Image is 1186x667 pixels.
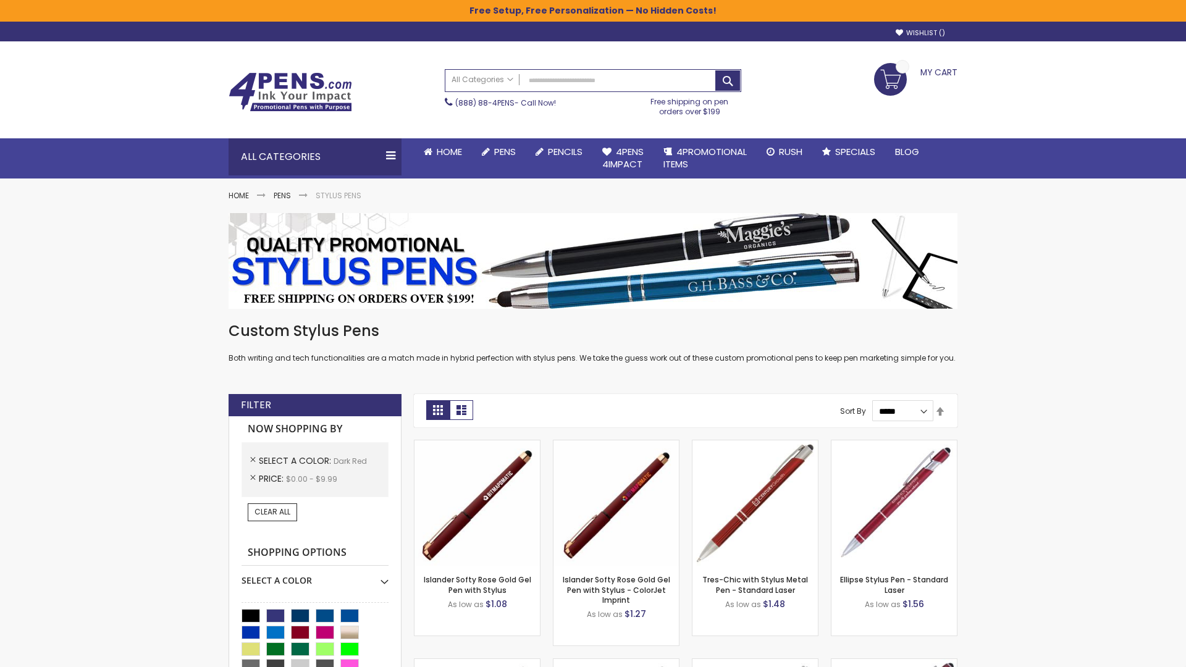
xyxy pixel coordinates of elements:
[486,598,507,610] span: $1.08
[414,440,540,450] a: Islander Softy Rose Gold Gel Pen with Stylus-Dark Red
[241,398,271,412] strong: Filter
[259,472,286,485] span: Price
[602,145,644,170] span: 4Pens 4impact
[895,145,919,158] span: Blog
[692,440,818,450] a: Tres-Chic with Stylus Metal Pen - Standard Laser-Dark Red
[274,190,291,201] a: Pens
[472,138,526,166] a: Pens
[840,406,866,416] label: Sort By
[455,98,515,108] a: (888) 88-4PENS
[445,70,519,90] a: All Categories
[334,456,367,466] span: Dark Red
[494,145,516,158] span: Pens
[865,599,901,610] span: As low as
[592,138,654,178] a: 4Pens4impact
[885,138,929,166] a: Blog
[725,599,761,610] span: As low as
[702,574,808,595] a: Tres-Chic with Stylus Metal Pen - Standard Laser
[448,599,484,610] span: As low as
[248,503,297,521] a: Clear All
[587,609,623,619] span: As low as
[692,440,818,566] img: Tres-Chic with Stylus Metal Pen - Standard Laser-Dark Red
[229,213,957,309] img: Stylus Pens
[229,321,957,341] h1: Custom Stylus Pens
[663,145,747,170] span: 4PROMOTIONAL ITEMS
[259,455,334,467] span: Select A Color
[229,321,957,364] div: Both writing and tech functionalities are a match made in hybrid perfection with stylus pens. We ...
[902,598,924,610] span: $1.56
[553,440,679,566] img: Islander Softy Rose Gold Gel Pen with Stylus - ColorJet Imprint-Dark Red
[526,138,592,166] a: Pencils
[757,138,812,166] a: Rush
[229,72,352,112] img: 4Pens Custom Pens and Promotional Products
[553,440,679,450] a: Islander Softy Rose Gold Gel Pen with Stylus - ColorJet Imprint-Dark Red
[835,145,875,158] span: Specials
[437,145,462,158] span: Home
[452,75,513,85] span: All Categories
[831,440,957,450] a: Ellipse Stylus Pen - Standard Laser-Dark Red
[638,92,742,117] div: Free shipping on pen orders over $199
[229,138,402,175] div: All Categories
[763,598,785,610] span: $1.48
[229,190,249,201] a: Home
[254,506,290,517] span: Clear All
[426,400,450,420] strong: Grid
[414,440,540,566] img: Islander Softy Rose Gold Gel Pen with Stylus-Dark Red
[563,574,670,605] a: Islander Softy Rose Gold Gel Pen with Stylus - ColorJet Imprint
[414,138,472,166] a: Home
[548,145,582,158] span: Pencils
[831,440,957,566] img: Ellipse Stylus Pen - Standard Laser-Dark Red
[424,574,531,595] a: Islander Softy Rose Gold Gel Pen with Stylus
[840,574,948,595] a: Ellipse Stylus Pen - Standard Laser
[625,608,646,620] span: $1.27
[779,145,802,158] span: Rush
[242,416,389,442] strong: Now Shopping by
[896,28,945,38] a: Wishlist
[242,566,389,587] div: Select A Color
[812,138,885,166] a: Specials
[455,98,556,108] span: - Call Now!
[286,474,337,484] span: $0.00 - $9.99
[316,190,361,201] strong: Stylus Pens
[242,540,389,566] strong: Shopping Options
[654,138,757,178] a: 4PROMOTIONALITEMS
